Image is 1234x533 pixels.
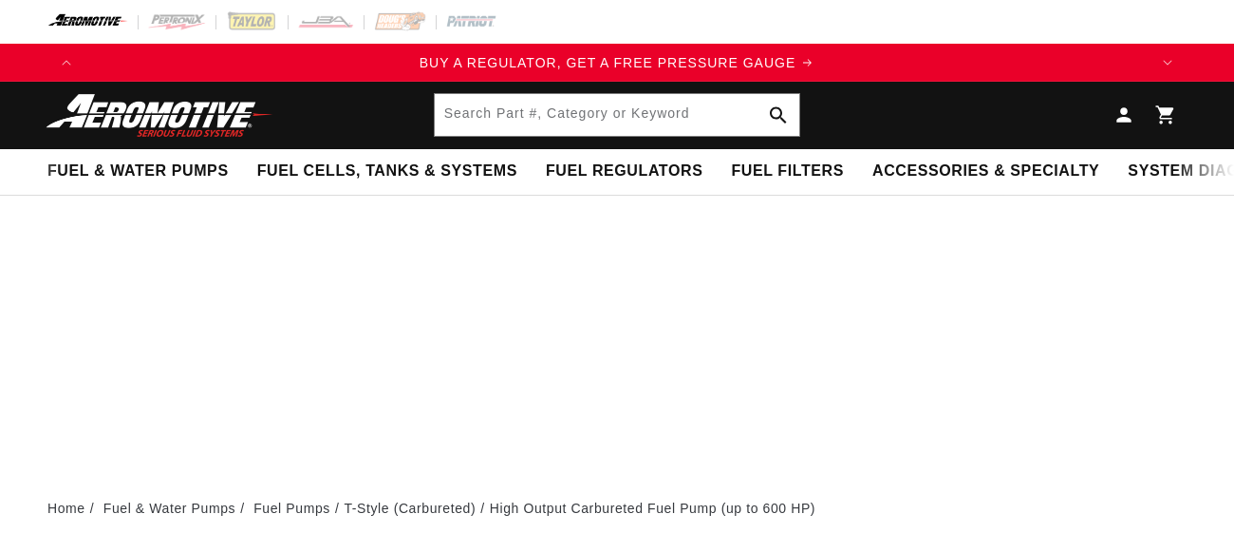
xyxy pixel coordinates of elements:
[47,44,85,82] button: Translation missing: en.sections.announcements.previous_announcement
[1149,44,1187,82] button: Translation missing: en.sections.announcements.next_announcement
[41,93,278,138] img: Aeromotive
[532,149,717,194] summary: Fuel Regulators
[757,94,799,136] button: Search Part #, Category or Keyword
[546,162,702,181] span: Fuel Regulators
[33,149,243,194] summary: Fuel & Water Pumps
[85,52,1149,73] div: 1 of 4
[85,52,1149,73] a: BUY A REGULATOR, GET A FREE PRESSURE GAUGE
[490,498,815,519] li: High Output Carbureted Fuel Pump (up to 600 HP)
[257,162,517,181] span: Fuel Cells, Tanks & Systems
[47,498,85,519] a: Home
[47,162,229,181] span: Fuel & Water Pumps
[435,94,800,136] input: Search Part #, Category or Keyword
[47,498,1187,519] nav: breadcrumbs
[717,149,858,194] summary: Fuel Filters
[344,498,489,519] li: T-Style (Carbureted)
[420,55,796,70] span: BUY A REGULATOR, GET A FREE PRESSURE GAUGE
[872,162,1099,181] span: Accessories & Specialty
[85,52,1149,73] div: Announcement
[253,498,330,519] a: Fuel Pumps
[103,498,235,519] a: Fuel & Water Pumps
[858,149,1113,194] summary: Accessories & Specialty
[243,149,532,194] summary: Fuel Cells, Tanks & Systems
[731,162,844,181] span: Fuel Filters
